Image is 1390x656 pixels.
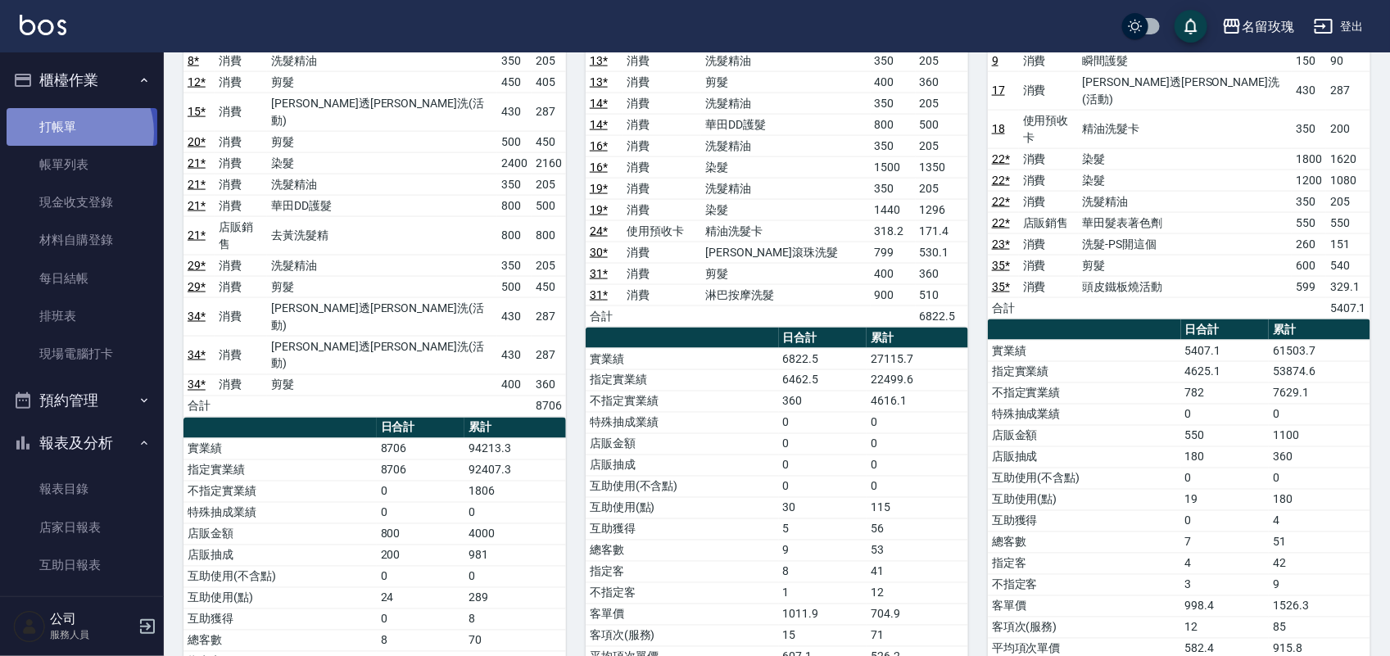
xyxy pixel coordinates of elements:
td: 200 [377,545,465,566]
td: 30 [779,497,867,518]
td: 1500 [871,156,916,178]
td: 205 [1326,191,1370,212]
td: 115 [867,497,968,518]
td: 600 [1292,255,1326,276]
td: 染髮 [1079,170,1293,191]
td: 6822.5 [779,348,867,369]
td: 430 [497,297,532,336]
td: 289 [464,587,566,608]
td: 消費 [623,50,701,71]
td: 互助獲得 [988,510,1181,532]
td: 7629.1 [1269,382,1370,404]
td: 9 [779,540,867,561]
td: 洗髮精油 [701,135,871,156]
td: 704.9 [867,604,968,625]
td: 8706 [377,459,465,481]
td: 151 [1326,233,1370,255]
td: 不指定實業績 [988,382,1181,404]
button: 登出 [1307,11,1370,42]
td: 53 [867,540,968,561]
td: 互助使用(點) [183,587,377,608]
td: 42 [1269,553,1370,574]
td: 消費 [215,93,268,131]
td: 0 [1181,468,1270,489]
td: 430 [497,336,532,374]
td: 7 [1181,532,1270,553]
td: 350 [497,50,532,71]
td: 消費 [623,93,701,114]
td: 287 [532,336,566,374]
td: 287 [532,93,566,131]
td: 350 [871,50,916,71]
td: 消費 [1019,71,1079,110]
td: 1806 [464,481,566,502]
td: 0 [779,412,867,433]
th: 累計 [1269,319,1370,341]
td: 消費 [1019,255,1079,276]
td: 540 [1326,255,1370,276]
td: 剪髮 [1079,255,1293,276]
td: 8 [377,630,465,651]
td: 53874.6 [1269,361,1370,382]
td: 180 [1269,489,1370,510]
td: 998.4 [1181,595,1270,617]
td: 指定實業績 [586,369,779,391]
td: 客單價 [586,604,779,625]
td: 0 [1269,468,1370,489]
td: 消費 [215,131,268,152]
td: 205 [532,255,566,276]
td: 450 [532,276,566,297]
td: 500 [497,276,532,297]
td: 85 [1269,617,1370,638]
td: 店販抽成 [586,455,779,476]
td: 550 [1181,425,1270,446]
td: 599 [1292,276,1326,297]
td: 淋巴按摩洗髮 [701,284,871,305]
td: 5 [779,518,867,540]
td: 實業績 [988,340,1181,361]
td: 1800 [1292,148,1326,170]
td: 不指定實業績 [183,481,377,502]
td: 1296 [916,199,968,220]
td: 消費 [623,263,701,284]
td: 華田DD護髮 [267,195,497,216]
td: 互助使用(不含點) [988,468,1181,489]
button: 櫃檯作業 [7,59,157,102]
td: 消費 [1019,170,1079,191]
td: 店販金額 [183,523,377,545]
td: 12 [867,582,968,604]
td: 0 [377,502,465,523]
td: [PERSON_NAME]透[PERSON_NAME]洗(活動) [267,297,497,336]
td: 消費 [1019,148,1079,170]
th: 日合計 [779,328,867,349]
td: 消費 [623,114,701,135]
td: 0 [1269,404,1370,425]
td: 90 [1326,50,1370,71]
td: 350 [871,93,916,114]
a: 互助日報表 [7,546,157,584]
td: 消費 [215,276,268,297]
td: 9 [1269,574,1370,595]
td: 1350 [916,156,968,178]
td: 3 [1181,574,1270,595]
td: 329.1 [1326,276,1370,297]
td: 56 [867,518,968,540]
td: 360 [532,374,566,396]
td: 782 [1181,382,1270,404]
td: 消費 [215,255,268,276]
td: 華田髮表著色劑 [1079,212,1293,233]
td: 2400 [497,152,532,174]
button: 報表及分析 [7,422,157,464]
td: 合計 [586,305,623,327]
td: 消費 [215,336,268,374]
td: 不指定實業績 [586,391,779,412]
td: 550 [1292,212,1326,233]
td: 4625.1 [1181,361,1270,382]
td: 洗髮精油 [701,178,871,199]
td: 430 [497,93,532,131]
td: 0 [867,455,968,476]
td: 360 [1269,446,1370,468]
td: 799 [871,242,916,263]
td: 2160 [532,152,566,174]
td: 洗髮精油 [267,50,497,71]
